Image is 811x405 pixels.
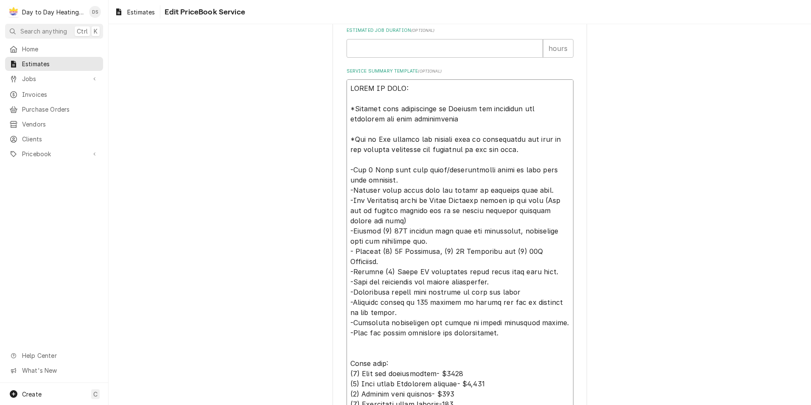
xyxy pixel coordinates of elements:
div: Day to Day Heating and Cooling's Avatar [8,6,20,18]
span: Create [22,391,42,398]
span: K [94,27,98,36]
a: Go to Pricebook [5,147,103,161]
span: Help Center [22,351,98,360]
a: Purchase Orders [5,102,103,116]
div: Day to Day Heating and Cooling [22,8,84,17]
span: Ctrl [77,27,88,36]
div: DS [89,6,101,18]
span: Pricebook [22,149,86,158]
span: Purchase Orders [22,105,99,114]
span: Home [22,45,99,53]
div: hours [543,39,573,58]
span: Invoices [22,90,99,99]
div: David Silvestre's Avatar [89,6,101,18]
a: Home [5,42,103,56]
a: Vendors [5,117,103,131]
div: Estimated Job Duration [347,27,573,57]
span: What's New [22,366,98,375]
span: Clients [22,135,99,143]
span: ( optional ) [411,28,435,33]
div: D [8,6,20,18]
span: Estimates [22,59,99,68]
span: ( optional ) [418,69,442,73]
span: Edit PriceBook Service [162,6,245,18]
a: Clients [5,132,103,146]
a: Go to Help Center [5,349,103,363]
span: Vendors [22,120,99,129]
a: Invoices [5,87,103,101]
span: C [93,390,98,399]
button: Search anythingCtrlK [5,24,103,39]
a: Estimates [111,5,158,19]
a: Go to What's New [5,363,103,377]
label: Estimated Job Duration [347,27,573,34]
a: Go to Jobs [5,72,103,86]
a: Estimates [5,57,103,71]
span: Estimates [127,8,155,17]
span: Jobs [22,74,86,83]
label: Service Summary Template [347,68,573,75]
span: Search anything [20,27,67,36]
